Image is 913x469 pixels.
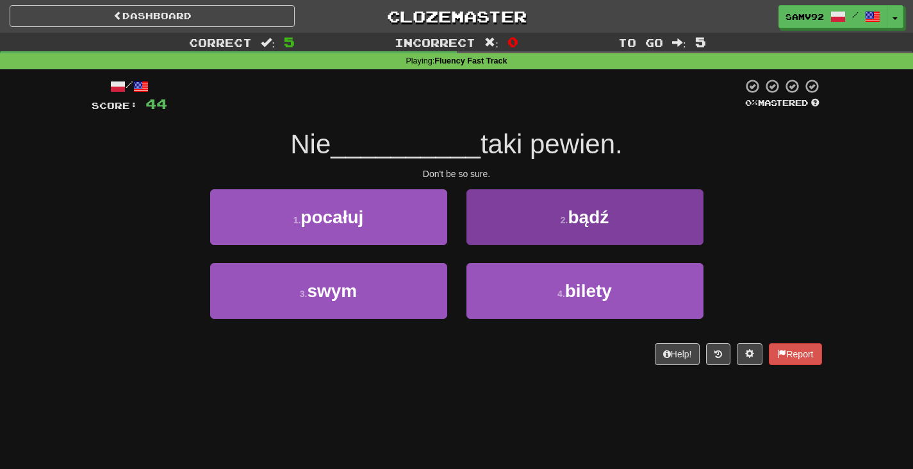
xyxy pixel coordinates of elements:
[300,289,308,299] small: 3 .
[618,36,663,49] span: To go
[210,189,447,245] button: 1.pocałuj
[745,98,758,108] span: 0 %
[507,34,518,49] span: 0
[293,215,301,225] small: 1 .
[395,36,475,49] span: Incorrect
[484,37,498,48] span: :
[565,281,612,301] span: bilety
[786,11,824,22] span: samv92
[92,100,138,111] span: Score:
[852,10,859,19] span: /
[568,207,609,227] span: bądź
[557,289,565,299] small: 4 .
[210,263,447,319] button: 3.swym
[481,129,623,159] span: taki pewien.
[261,37,275,48] span: :
[466,189,703,245] button: 2.bądź
[672,37,686,48] span: :
[284,34,295,49] span: 5
[743,98,822,109] div: Mastered
[434,56,507,65] strong: Fluency Fast Track
[314,5,599,28] a: Clozemaster
[769,343,821,365] button: Report
[561,215,568,225] small: 2 .
[300,207,363,227] span: pocałuj
[145,96,167,112] span: 44
[695,34,706,49] span: 5
[290,129,331,159] span: Nie
[307,281,357,301] span: swym
[706,343,730,365] button: Round history (alt+y)
[331,129,481,159] span: __________
[466,263,703,319] button: 4.bilety
[655,343,700,365] button: Help!
[189,36,252,49] span: Correct
[92,167,822,180] div: Don't be so sure.
[778,5,887,28] a: samv92 /
[10,5,295,27] a: Dashboard
[92,78,167,94] div: /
